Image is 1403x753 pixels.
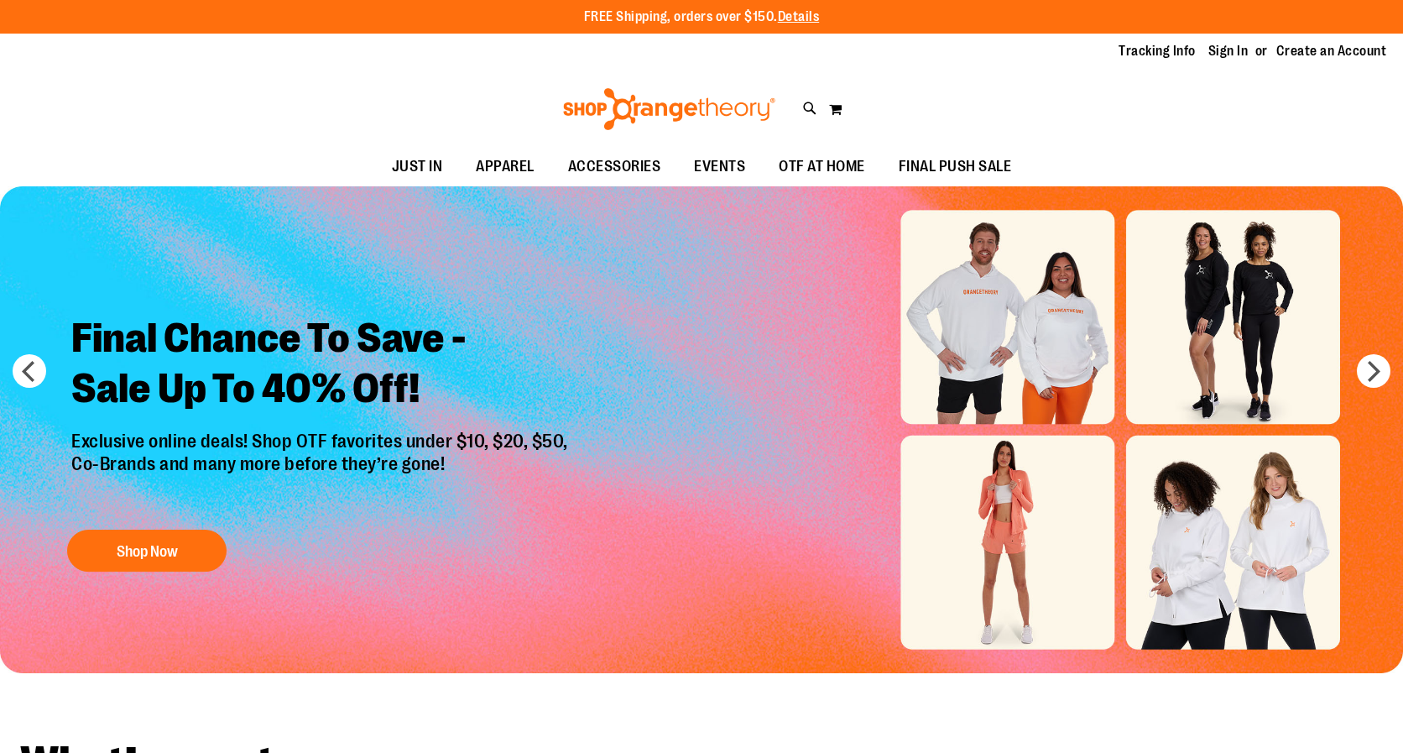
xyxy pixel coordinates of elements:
[59,301,585,580] a: Final Chance To Save -Sale Up To 40% Off! Exclusive online deals! Shop OTF favorites under $10, $...
[59,301,585,431] h2: Final Chance To Save - Sale Up To 40% Off!
[882,148,1029,186] a: FINAL PUSH SALE
[1276,42,1387,60] a: Create an Account
[13,354,46,388] button: prev
[551,148,678,186] a: ACCESSORIES
[392,148,443,186] span: JUST IN
[762,148,882,186] a: OTF AT HOME
[778,9,820,24] a: Details
[67,530,227,572] button: Shop Now
[1208,42,1249,60] a: Sign In
[694,148,745,186] span: EVENTS
[375,148,460,186] a: JUST IN
[584,8,820,27] p: FREE Shipping, orders over $150.
[779,148,865,186] span: OTF AT HOME
[1119,42,1196,60] a: Tracking Info
[1357,354,1390,388] button: next
[899,148,1012,186] span: FINAL PUSH SALE
[561,88,778,130] img: Shop Orangetheory
[476,148,535,186] span: APPAREL
[59,431,585,513] p: Exclusive online deals! Shop OTF favorites under $10, $20, $50, Co-Brands and many more before th...
[677,148,762,186] a: EVENTS
[459,148,551,186] a: APPAREL
[568,148,661,186] span: ACCESSORIES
